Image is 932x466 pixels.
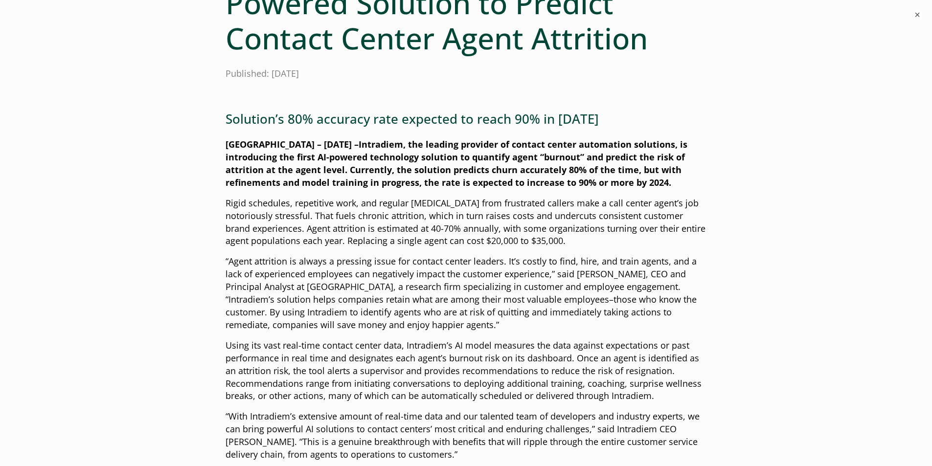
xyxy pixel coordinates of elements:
span: Solution’s 80% accuracy rate expected to reach 90% in [DATE] [226,110,599,128]
span: [GEOGRAPHIC_DATA] – [DATE] – [226,138,359,150]
p: “With Intradiem’s extensive amount of real-time data and our talented team of developers and indu... [226,410,707,461]
button: × [912,10,922,20]
p: Using its vast real-time contact center data, Intradiem’s AI model measures the data against expe... [226,339,707,403]
p: Published: [DATE] [226,67,707,80]
p: “Agent attrition is always a pressing issue for contact center leaders. It’s costly to find, hire... [226,255,707,331]
strong: Intradiem, the leading provider of contact center automation solutions, is introducing the first ... [226,138,687,188]
p: Rigid schedules, repetitive work, and regular [MEDICAL_DATA] from frustrated callers make a call ... [226,197,707,248]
